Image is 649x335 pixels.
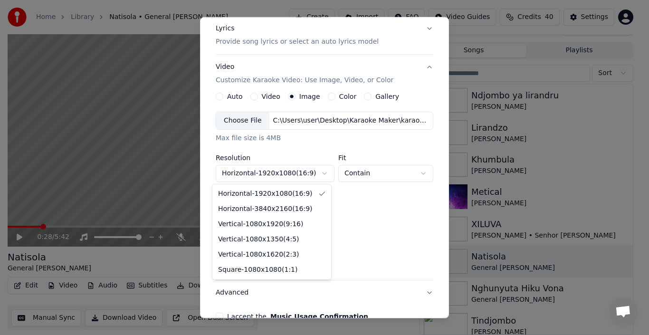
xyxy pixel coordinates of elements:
div: Vertical - 1080 x 1350 ( 4 : 5 ) [218,235,299,244]
div: Vertical - 1080 x 1620 ( 2 : 3 ) [218,250,299,259]
div: Square - 1080 x 1080 ( 1 : 1 ) [218,265,297,275]
div: Horizontal - 3840 x 2160 ( 16 : 9 ) [218,204,313,214]
div: Horizontal - 1920 x 1080 ( 16 : 9 ) [218,189,313,199]
div: Vertical - 1080 x 1920 ( 9 : 16 ) [218,220,303,229]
